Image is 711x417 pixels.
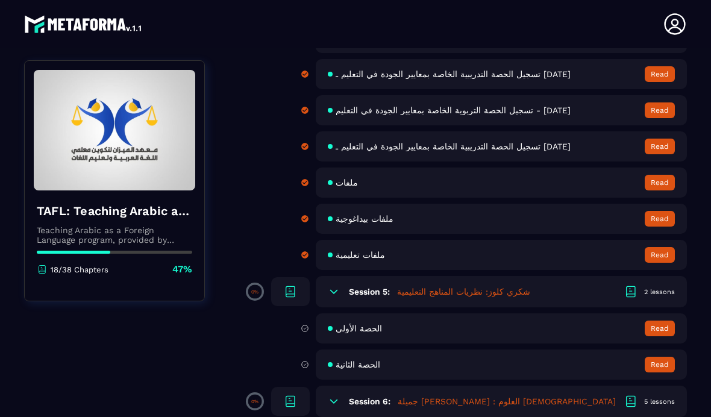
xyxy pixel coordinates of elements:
img: logo [24,12,143,36]
button: Read [645,211,675,227]
button: Read [645,66,675,82]
p: Teaching Arabic as a Foreign Language program, provided by AlMeezan Academy in the [GEOGRAPHIC_DATA] [37,225,192,245]
p: 18/38 Chapters [51,265,108,274]
span: الحصة الثانية [336,360,380,369]
span: تسجيل الحصة التدريبية الخاصة بمعايير الجودة في التعليم ـ [DATE] [336,142,571,151]
button: Read [645,102,675,118]
h5: جميلة [PERSON_NAME] : العلوم [DEMOGRAPHIC_DATA] [398,395,616,407]
p: 0% [251,289,258,295]
button: Read [645,247,675,263]
span: ملفات [336,178,358,187]
span: الحصة الأولى [336,324,382,333]
span: تسجيل الحصة التربوية الخاصة بمعايير الجودة في التعليم - [DATE] [336,105,571,115]
button: Read [645,321,675,336]
span: ملفات تعليمية [336,250,385,260]
button: Read [645,357,675,372]
h6: Session 6: [349,397,390,406]
button: Read [645,175,675,190]
span: تسجيل الحصة التدريبية الخاصة بمعايير الجودة في التعليم ـ [DATE] [336,69,571,79]
span: ملفات بيداغوجية [336,214,393,224]
button: Read [645,139,675,154]
h6: Session 5: [349,287,390,296]
p: 47% [172,263,192,276]
p: 0% [251,399,258,404]
h4: TAFL: Teaching Arabic as a Foreign Language program - June [37,202,192,219]
div: 5 lessons [644,397,675,406]
h5: شكري كلوز: نظریات المناھج التعلیمیة [397,286,530,298]
img: banner [34,70,195,190]
div: 2 lessons [644,287,675,296]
